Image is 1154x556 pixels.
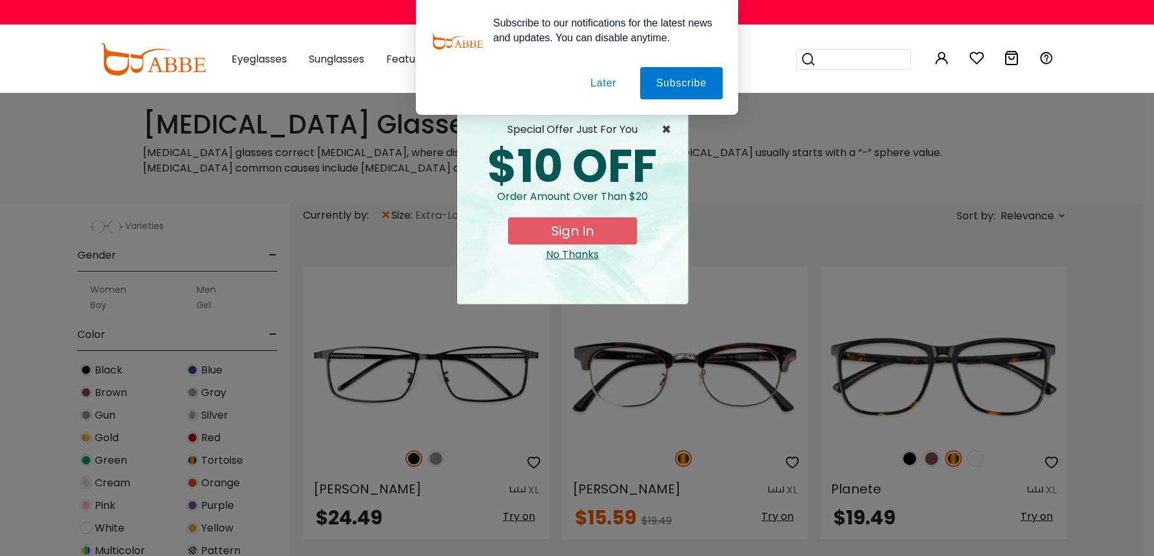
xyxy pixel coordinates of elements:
[467,247,678,263] div: Close
[467,144,678,189] div: $10 OFF
[467,189,678,217] div: Order amount over than $20
[640,67,723,99] button: Subscribe
[431,15,483,67] img: notification icon
[574,67,632,99] button: Later
[661,122,678,137] button: Close
[508,217,637,244] button: Sign In
[467,122,678,137] div: special offer just for you
[661,122,678,137] span: ×
[483,15,723,45] div: Subscribe to our notifications for the latest news and updates. You can disable anytime.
